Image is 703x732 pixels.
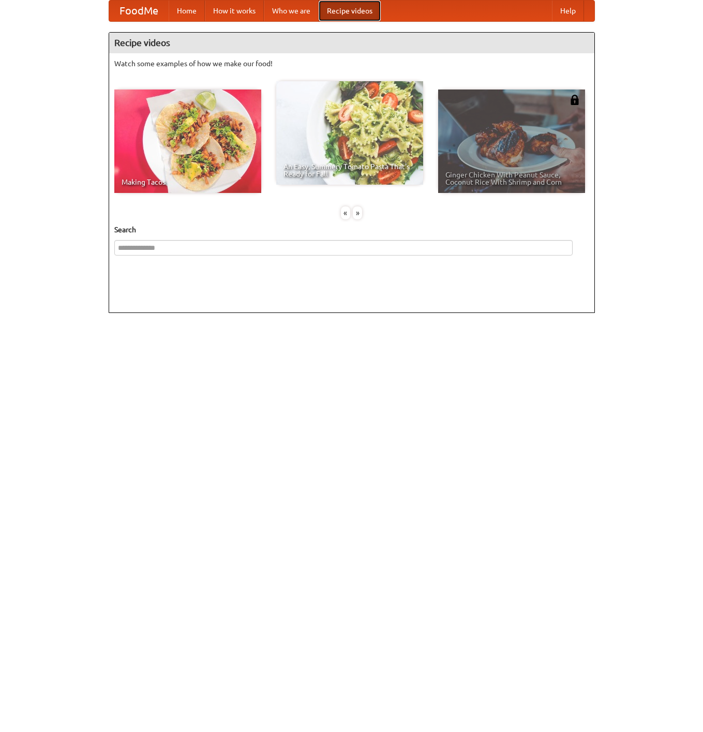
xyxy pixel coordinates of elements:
a: How it works [205,1,264,21]
a: FoodMe [109,1,169,21]
h5: Search [114,225,589,235]
a: Home [169,1,205,21]
a: Making Tacos [114,89,261,193]
p: Watch some examples of how we make our food! [114,58,589,69]
a: An Easy, Summery Tomato Pasta That's Ready for Fall [276,81,423,185]
a: Who we are [264,1,319,21]
span: Making Tacos [122,178,254,186]
h4: Recipe videos [109,33,594,53]
div: » [353,206,362,219]
a: Help [552,1,584,21]
div: « [341,206,350,219]
img: 483408.png [570,95,580,105]
a: Recipe videos [319,1,381,21]
span: An Easy, Summery Tomato Pasta That's Ready for Fall [283,163,416,177]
